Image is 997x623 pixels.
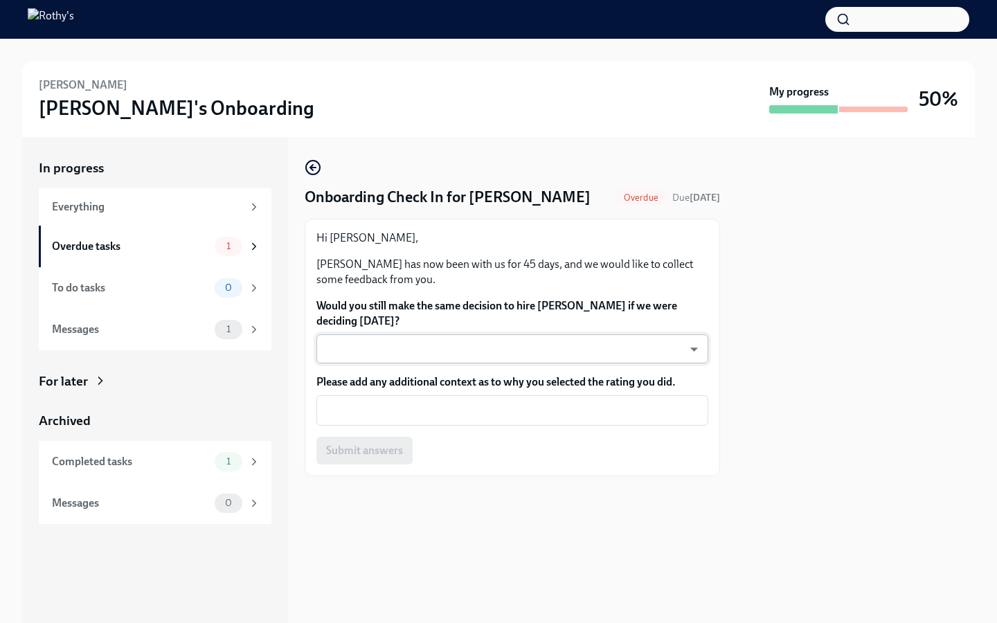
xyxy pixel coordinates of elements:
[39,441,271,482] a: Completed tasks1
[769,84,829,100] strong: My progress
[690,192,720,204] strong: [DATE]
[919,87,958,111] h3: 50%
[217,498,240,508] span: 0
[39,226,271,267] a: Overdue tasks1
[316,334,708,363] div: ​
[218,456,239,467] span: 1
[39,372,271,390] a: For later
[52,239,209,254] div: Overdue tasks
[39,372,88,390] div: For later
[316,298,708,329] label: Would you still make the same decision to hire [PERSON_NAME] if we were deciding [DATE]?
[39,309,271,350] a: Messages1
[52,199,242,215] div: Everything
[316,231,708,246] p: Hi [PERSON_NAME],
[218,241,239,251] span: 1
[672,192,720,204] span: Due
[39,188,271,226] a: Everything
[28,8,74,30] img: Rothy's
[52,280,209,296] div: To do tasks
[39,267,271,309] a: To do tasks0
[52,496,209,511] div: Messages
[39,78,127,93] h6: [PERSON_NAME]
[316,257,708,287] p: [PERSON_NAME] has now been with us for 45 days, and we would like to collect some feedback from you.
[672,191,720,204] span: October 11th, 2025 12:00
[39,159,271,177] a: In progress
[616,192,667,203] span: Overdue
[218,324,239,334] span: 1
[217,282,240,293] span: 0
[52,454,209,469] div: Completed tasks
[39,482,271,524] a: Messages0
[305,187,591,208] h4: Onboarding Check In for [PERSON_NAME]
[39,96,314,120] h3: [PERSON_NAME]'s Onboarding
[52,322,209,337] div: Messages
[316,374,708,390] label: Please add any additional context as to why you selected the rating you did.
[39,412,271,430] a: Archived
